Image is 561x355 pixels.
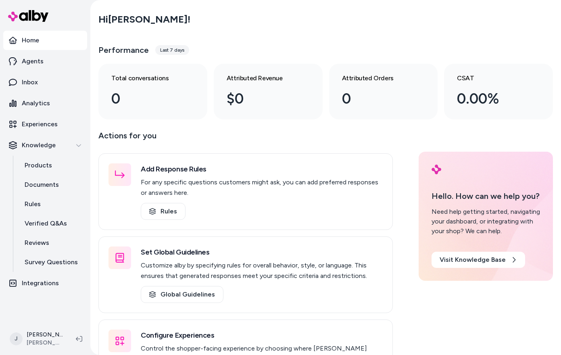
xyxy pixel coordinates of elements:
a: Total conversations 0 [98,64,207,119]
div: $0 [227,88,297,110]
a: Products [17,156,87,175]
h3: Attributed Revenue [227,73,297,83]
p: Survey Questions [25,257,78,267]
h3: CSAT [457,73,527,83]
a: Documents [17,175,87,194]
p: Rules [25,199,41,209]
p: Inbox [22,77,38,87]
a: Rules [141,203,186,220]
p: Documents [25,180,59,190]
h2: Hi [PERSON_NAME] ! [98,13,190,25]
p: Reviews [25,238,49,248]
div: Last 7 days [155,45,189,55]
a: Survey Questions [17,253,87,272]
p: Agents [22,56,44,66]
p: Hello. How can we help you? [432,190,540,202]
p: Integrations [22,278,59,288]
img: alby Logo [432,165,441,174]
a: CSAT 0.00% [444,64,553,119]
a: Reviews [17,233,87,253]
p: Experiences [22,119,58,129]
a: Rules [17,194,87,214]
a: Global Guidelines [141,286,223,303]
h3: Set Global Guidelines [141,246,383,258]
span: J [10,332,23,345]
a: Inbox [3,73,87,92]
a: Experiences [3,115,87,134]
a: Verified Q&As [17,214,87,233]
p: Actions for you [98,129,393,148]
button: Knowledge [3,136,87,155]
p: Knowledge [22,140,56,150]
p: Analytics [22,98,50,108]
span: [PERSON_NAME] [27,339,63,347]
h3: Add Response Rules [141,163,383,175]
a: Integrations [3,274,87,293]
p: Customize alby by specifying rules for overall behavior, style, or language. This ensures that ge... [141,260,383,281]
button: J[PERSON_NAME][PERSON_NAME] [5,326,69,352]
h3: Configure Experiences [141,330,383,341]
p: Home [22,35,39,45]
h3: Attributed Orders [342,73,412,83]
a: Visit Knowledge Base [432,252,525,268]
p: [PERSON_NAME] [27,331,63,339]
p: Products [25,161,52,170]
div: 0 [111,88,181,110]
h3: Performance [98,44,149,56]
a: Agents [3,52,87,71]
a: Analytics [3,94,87,113]
p: Verified Q&As [25,219,67,228]
a: Attributed Revenue $0 [214,64,323,119]
p: For any specific questions customers might ask, you can add preferred responses or answers here. [141,177,383,198]
div: 0.00% [457,88,527,110]
h3: Total conversations [111,73,181,83]
a: Attributed Orders 0 [329,64,438,119]
img: alby Logo [8,10,48,22]
a: Home [3,31,87,50]
div: 0 [342,88,412,110]
div: Need help getting started, navigating your dashboard, or integrating with your shop? We can help. [432,207,540,236]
